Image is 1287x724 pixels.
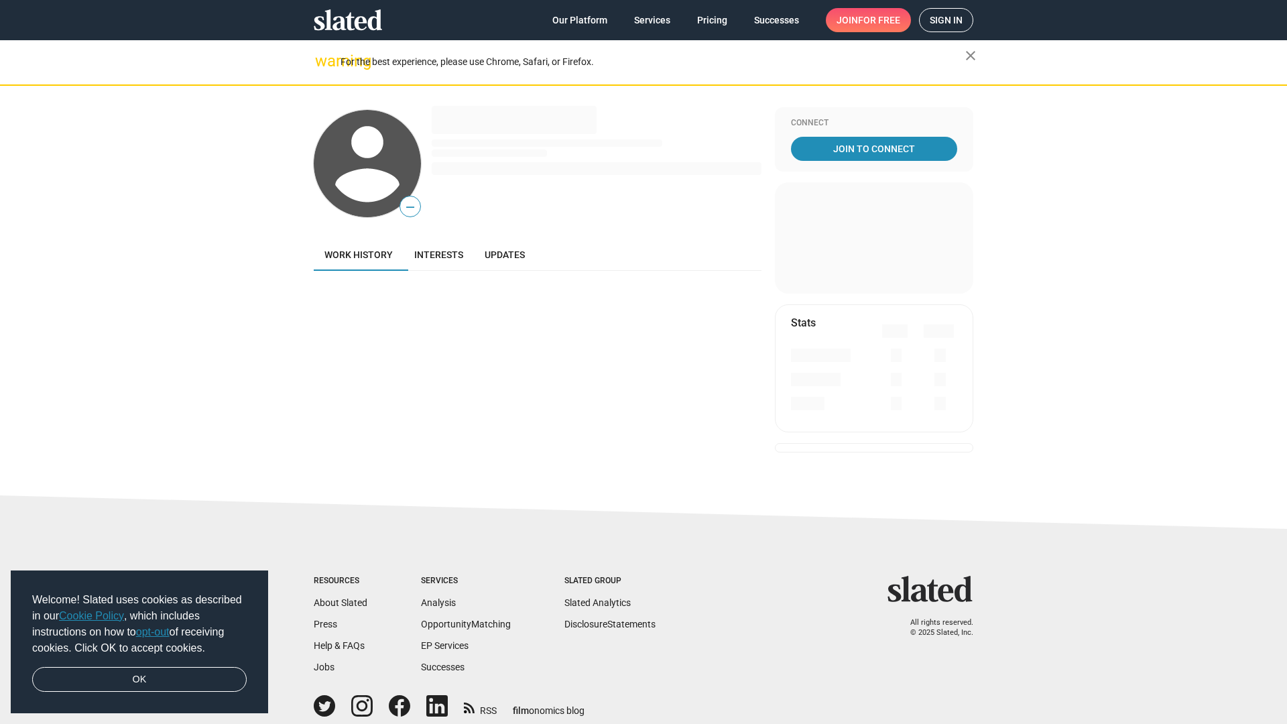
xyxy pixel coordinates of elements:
[858,8,900,32] span: for free
[919,8,973,32] a: Sign in
[564,576,656,587] div: Slated Group
[896,618,973,638] p: All rights reserved. © 2025 Slated, Inc.
[794,137,955,161] span: Join To Connect
[59,610,124,621] a: Cookie Policy
[485,249,525,260] span: Updates
[32,667,247,692] a: dismiss cookie message
[686,8,738,32] a: Pricing
[791,118,957,129] div: Connect
[464,697,497,717] a: RSS
[421,662,465,672] a: Successes
[542,8,618,32] a: Our Platform
[421,576,511,587] div: Services
[791,316,816,330] mat-card-title: Stats
[32,592,247,656] span: Welcome! Slated uses cookies as described in our , which includes instructions on how to of recei...
[552,8,607,32] span: Our Platform
[754,8,799,32] span: Successes
[341,53,965,71] div: For the best experience, please use Chrome, Safari, or Firefox.
[11,570,268,714] div: cookieconsent
[474,239,536,271] a: Updates
[826,8,911,32] a: Joinfor free
[314,640,365,651] a: Help & FAQs
[421,640,469,651] a: EP Services
[623,8,681,32] a: Services
[634,8,670,32] span: Services
[404,239,474,271] a: Interests
[421,619,511,629] a: OpportunityMatching
[564,619,656,629] a: DisclosureStatements
[963,48,979,64] mat-icon: close
[791,137,957,161] a: Join To Connect
[743,8,810,32] a: Successes
[513,705,529,716] span: film
[314,576,367,587] div: Resources
[930,9,963,32] span: Sign in
[314,597,367,608] a: About Slated
[314,239,404,271] a: Work history
[513,694,585,717] a: filmonomics blog
[400,198,420,216] span: —
[136,626,170,638] a: opt-out
[837,8,900,32] span: Join
[324,249,393,260] span: Work history
[414,249,463,260] span: Interests
[564,597,631,608] a: Slated Analytics
[421,597,456,608] a: Analysis
[314,619,337,629] a: Press
[697,8,727,32] span: Pricing
[314,662,334,672] a: Jobs
[315,53,331,69] mat-icon: warning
